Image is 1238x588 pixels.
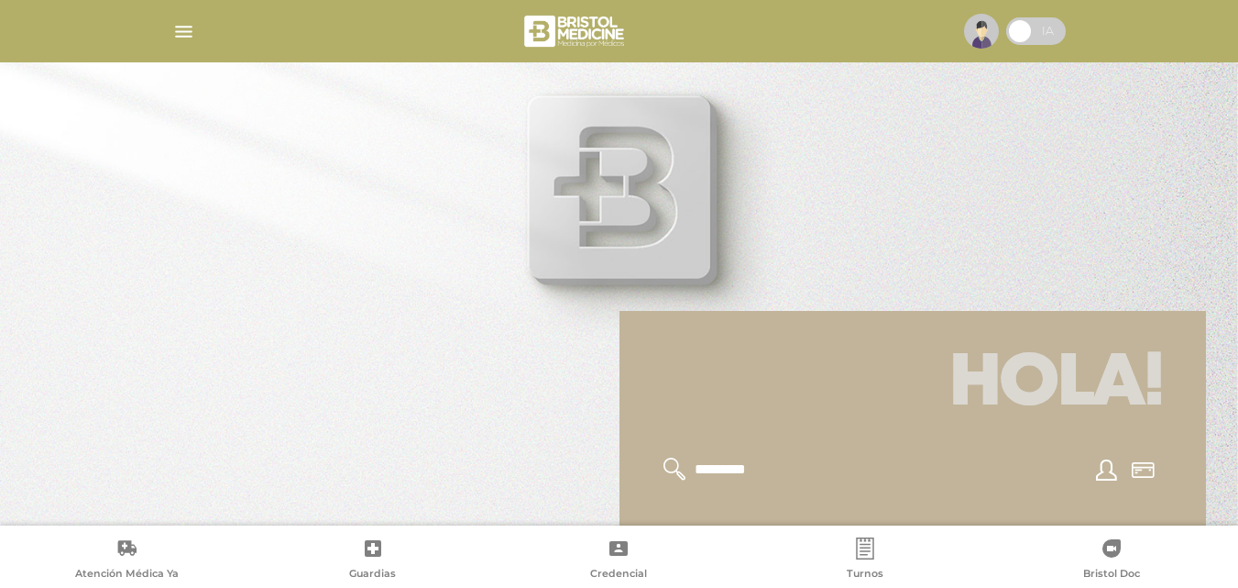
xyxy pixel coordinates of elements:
[75,567,179,583] span: Atención Médica Ya
[349,567,396,583] span: Guardias
[742,538,989,584] a: Turnos
[847,567,883,583] span: Turnos
[172,20,195,43] img: Cober_menu-lines-white.svg
[1083,567,1140,583] span: Bristol Doc
[496,538,742,584] a: Credencial
[4,538,250,584] a: Atención Médica Ya
[250,538,497,584] a: Guardias
[590,567,647,583] span: Credencial
[641,333,1184,436] h1: Hola!
[964,14,999,49] img: profile-placeholder.svg
[988,538,1234,584] a: Bristol Doc
[521,9,630,53] img: bristol-medicine-blanco.png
